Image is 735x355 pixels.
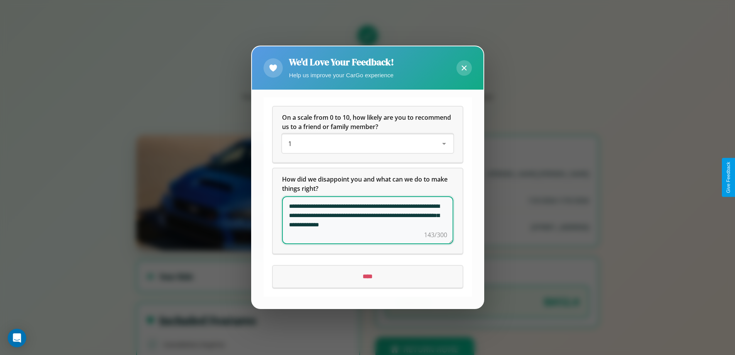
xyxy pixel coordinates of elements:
[282,135,453,153] div: On a scale from 0 to 10, how likely are you to recommend us to a friend or family member?
[726,162,731,193] div: Give Feedback
[273,107,463,163] div: On a scale from 0 to 10, how likely are you to recommend us to a friend or family member?
[288,140,292,148] span: 1
[282,113,453,132] h5: On a scale from 0 to 10, how likely are you to recommend us to a friend or family member?
[282,114,453,131] span: On a scale from 0 to 10, how likely are you to recommend us to a friend or family member?
[289,56,394,68] h2: We'd Love Your Feedback!
[282,175,449,193] span: How did we disappoint you and what can we do to make things right?
[8,329,26,347] div: Open Intercom Messenger
[424,231,447,240] div: 143/300
[289,70,394,80] p: Help us improve your CarGo experience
